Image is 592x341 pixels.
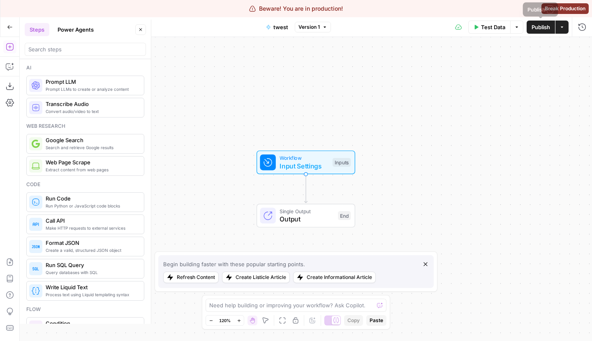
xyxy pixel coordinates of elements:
span: Call API [46,217,137,225]
span: Publish [532,23,550,31]
button: Paste [366,315,386,326]
span: Process text using Liquid templating syntax [46,291,137,298]
div: Single OutputOutputEnd [229,204,382,228]
div: Refresh Content [177,274,215,281]
div: Beware! You are in production! [249,5,343,13]
span: Paste [370,317,383,324]
span: Format JSON [46,239,137,247]
input: Search steps [28,45,142,53]
span: Run Python or JavaScript code blocks [46,203,137,209]
div: Code [26,181,144,188]
div: Create Listicle Article [236,274,286,281]
div: Flow [26,306,144,313]
span: 120% [219,317,231,324]
span: Run SQL Query [46,261,137,269]
button: Publish [527,21,555,34]
button: Steps [25,23,49,36]
span: Break Production [545,5,585,12]
span: Transcribe Audio [46,100,137,108]
div: Create Informational Article [307,274,372,281]
span: twest [273,23,288,31]
span: Make HTTP requests to external services [46,225,137,231]
span: Condition [46,319,137,327]
span: Query databases with SQL [46,269,137,276]
span: Version 1 [298,23,320,31]
span: Run Code [46,194,137,203]
button: twest [261,21,293,34]
span: Test Data [481,23,505,31]
span: Convert audio/video to text [46,108,137,115]
button: Break Production [541,3,589,14]
div: WorkflowInput SettingsInputs [229,150,382,174]
div: Begin building faster with these popular starting points. [163,260,305,268]
button: Copy [344,315,363,326]
span: Prompt LLM [46,78,137,86]
span: Extract content from web pages [46,166,137,173]
span: Single Output [280,207,334,215]
span: Output [280,214,334,224]
span: Web Page Scrape [46,158,137,166]
div: Ai [26,64,144,71]
div: End [338,211,351,220]
button: Version 1 [295,22,331,32]
span: Google Search [46,136,137,144]
span: Workflow [280,154,328,162]
span: Prompt LLMs to create or analyze content [46,86,137,92]
div: Inputs [333,158,351,167]
span: Input Settings [280,161,328,171]
span: Search and retrieve Google results [46,144,137,151]
span: Copy [347,317,360,324]
span: Create a valid, structured JSON object [46,247,137,253]
g: Edge from start to end [304,174,307,203]
button: Power Agents [53,23,99,36]
button: Test Data [468,21,510,34]
div: Web research [26,122,144,130]
span: Write Liquid Text [46,283,137,291]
